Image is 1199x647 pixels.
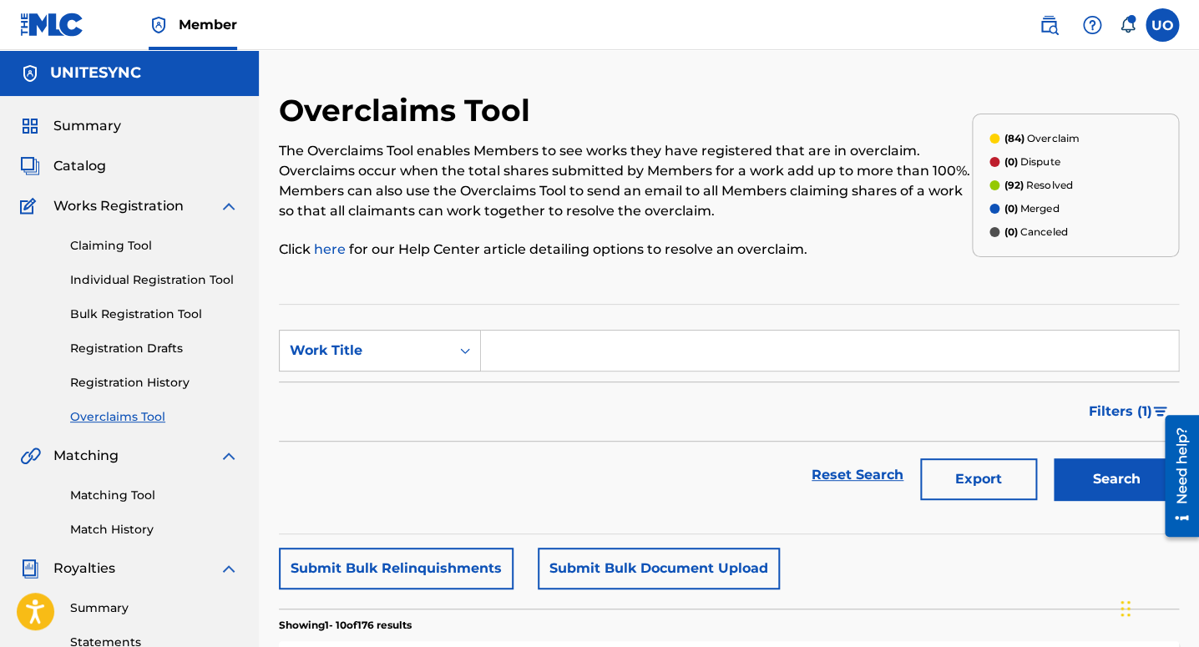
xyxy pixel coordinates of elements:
[314,241,349,257] a: here
[1152,407,1199,545] iframe: Resource Center
[53,196,184,216] span: Works Registration
[279,330,1179,508] form: Search Form
[53,116,121,136] span: Summary
[179,15,237,34] span: Member
[20,156,106,176] a: CatalogCatalog
[1082,15,1102,35] img: help
[1089,402,1152,422] span: Filters ( 1 )
[803,457,912,493] a: Reset Search
[1004,225,1018,238] span: (0)
[20,116,40,136] img: Summary
[1079,391,1179,432] button: Filters (1)
[149,15,169,35] img: Top Rightsholder
[53,156,106,176] span: Catalog
[1004,131,1079,146] p: Overclaim
[20,116,121,136] a: SummarySummary
[1119,17,1136,33] div: Notifications
[219,196,239,216] img: expand
[279,141,972,221] p: The Overclaims Tool enables Members to see works they have registered that are in overclaim. Over...
[1004,201,1059,216] p: Merged
[70,521,239,538] a: Match History
[1039,15,1059,35] img: search
[20,63,40,83] img: Accounts
[1075,8,1109,42] div: Help
[279,548,513,589] button: Submit Bulk Relinquishments
[279,92,539,129] h2: Overclaims Tool
[50,63,141,83] h5: UNITESYNC
[279,240,972,260] p: Click for our Help Center article detailing options to resolve an overclaim.
[1004,179,1024,191] span: (92)
[1054,458,1179,500] button: Search
[1004,154,1060,169] p: Dispute
[1004,178,1072,193] p: Resolved
[219,446,239,466] img: expand
[279,618,412,633] p: Showing 1 - 10 of 176 results
[538,548,780,589] button: Submit Bulk Document Upload
[70,340,239,357] a: Registration Drafts
[1004,225,1067,240] p: Canceled
[53,559,115,579] span: Royalties
[70,408,239,426] a: Overclaims Tool
[1004,202,1018,215] span: (0)
[70,374,239,392] a: Registration History
[1116,567,1199,647] iframe: Chat Widget
[53,446,119,466] span: Matching
[20,196,42,216] img: Works Registration
[920,458,1037,500] button: Export
[70,487,239,504] a: Matching Tool
[70,599,239,617] a: Summary
[20,156,40,176] img: Catalog
[1121,584,1131,634] div: Drag
[70,237,239,255] a: Claiming Tool
[290,341,440,361] div: Work Title
[20,559,40,579] img: Royalties
[1004,132,1024,144] span: (84)
[1004,155,1018,168] span: (0)
[70,306,239,323] a: Bulk Registration Tool
[1032,8,1065,42] a: Public Search
[20,13,84,37] img: MLC Logo
[20,446,41,466] img: Matching
[1146,8,1179,42] div: User Menu
[70,271,239,289] a: Individual Registration Tool
[219,559,239,579] img: expand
